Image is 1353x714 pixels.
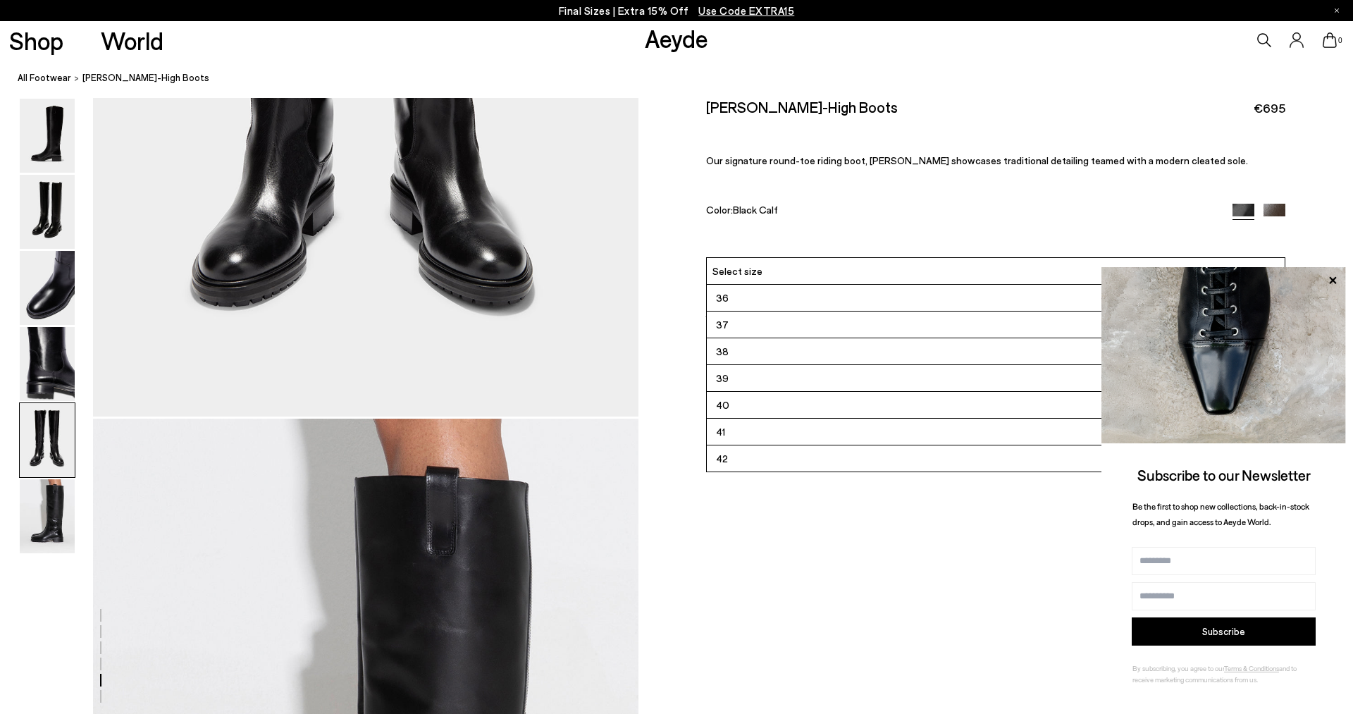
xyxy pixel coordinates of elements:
[101,28,163,53] a: World
[9,28,63,53] a: Shop
[20,479,75,553] img: Henry Knee-High Boots - Image 6
[1224,664,1279,672] a: Terms & Conditions
[716,450,728,467] span: 42
[1101,267,1346,443] img: ca3f721fb6ff708a270709c41d776025.jpg
[733,204,778,216] span: Black Calf
[716,343,729,360] span: 38
[716,369,729,387] span: 39
[716,423,725,441] span: 41
[20,175,75,249] img: Henry Knee-High Boots - Image 2
[20,327,75,401] img: Henry Knee-High Boots - Image 4
[716,316,729,333] span: 37
[698,4,794,17] span: Navigate to /collections/ss25-final-sizes
[645,23,708,53] a: Aeyde
[712,264,762,278] span: Select size
[716,289,729,307] span: 36
[1132,617,1316,646] button: Subscribe
[1254,99,1285,117] span: €695
[706,204,1214,220] div: Color:
[706,154,1285,166] p: Our signature round-toe riding boot, [PERSON_NAME] showcases traditional detailing teamed with a ...
[18,59,1353,98] nav: breadcrumb
[1337,37,1344,44] span: 0
[706,98,898,116] h2: [PERSON_NAME]-High Boots
[559,2,795,20] p: Final Sizes | Extra 15% Off
[1323,32,1337,48] a: 0
[20,403,75,477] img: Henry Knee-High Boots - Image 5
[20,99,75,173] img: Henry Knee-High Boots - Image 1
[1132,501,1309,527] span: Be the first to shop new collections, back-in-stock drops, and gain access to Aeyde World.
[18,70,71,85] a: All Footwear
[716,396,729,414] span: 40
[1137,466,1311,484] span: Subscribe to our Newsletter
[1132,664,1224,672] span: By subscribing, you agree to our
[20,251,75,325] img: Henry Knee-High Boots - Image 3
[82,70,209,85] span: [PERSON_NAME]-High Boots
